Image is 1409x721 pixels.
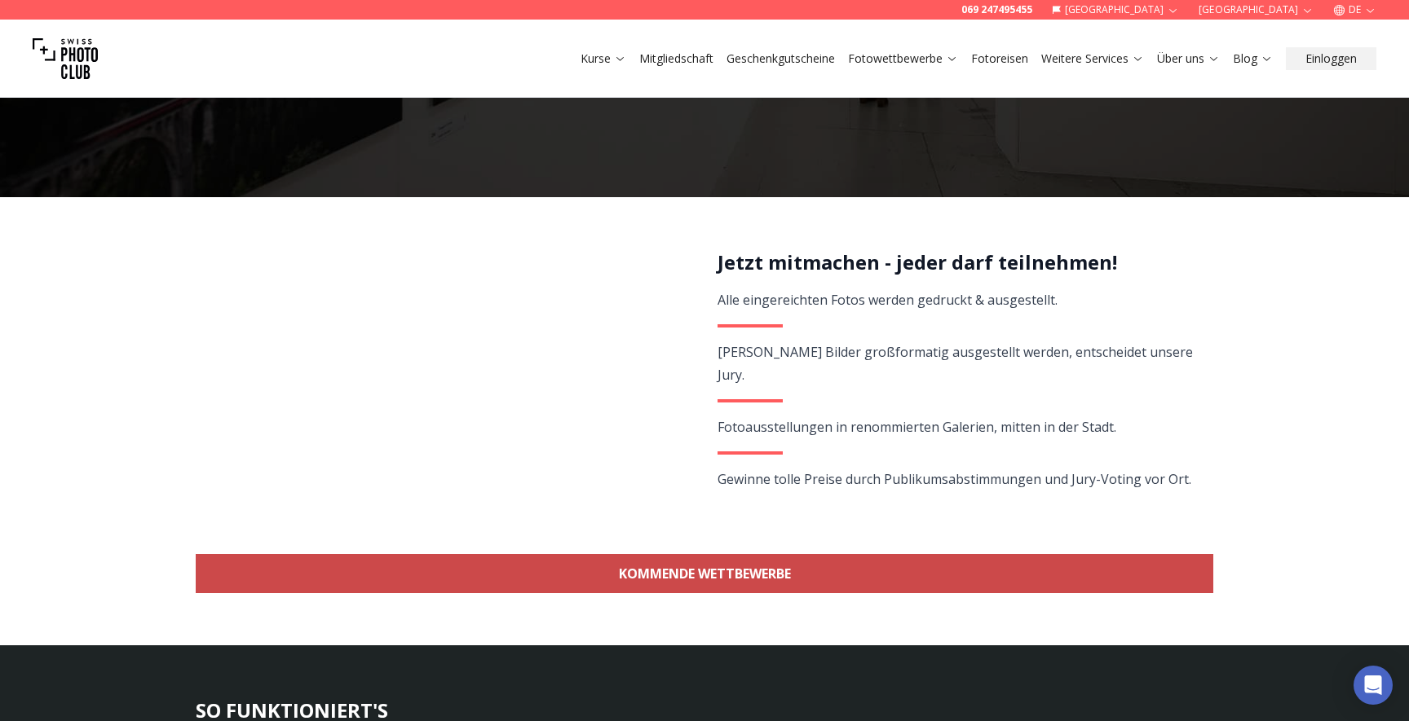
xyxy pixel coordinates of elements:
button: Fotoreisen [965,47,1035,70]
img: Swiss photo club [33,26,98,91]
div: Open Intercom Messenger [1354,666,1393,705]
button: Weitere Services [1035,47,1151,70]
button: Geschenkgutscheine [720,47,841,70]
h2: Jetzt mitmachen - jeder darf teilnehmen! [718,249,1195,275]
button: Kurse [574,47,633,70]
a: KOMMENDE WETTBEWERBE [196,554,1213,593]
a: Mitgliedschaft [639,51,713,67]
button: Über uns [1151,47,1226,70]
a: Weitere Services [1041,51,1144,67]
button: Blog [1226,47,1279,70]
a: Fotoreisen [971,51,1028,67]
button: Fotowettbewerbe [841,47,965,70]
button: Einloggen [1286,47,1376,70]
span: Gewinne tolle Preise durch Publikumsabstimmungen und Jury-Voting vor Ort. [718,470,1191,488]
a: Fotowettbewerbe [848,51,958,67]
span: Alle eingereichten Fotos werden gedruckt & ausgestellt. [718,291,1058,309]
a: Kurse [581,51,626,67]
a: Blog [1233,51,1273,67]
a: Geschenkgutscheine [727,51,835,67]
a: Über uns [1157,51,1220,67]
span: [PERSON_NAME] Bilder großformatig ausgestellt werden, entscheidet unsere Jury. [718,343,1193,384]
span: Fotoausstellungen in renommierten Galerien, mitten in der Stadt. [718,418,1116,436]
button: Mitgliedschaft [633,47,720,70]
a: 069 247495455 [961,3,1032,16]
